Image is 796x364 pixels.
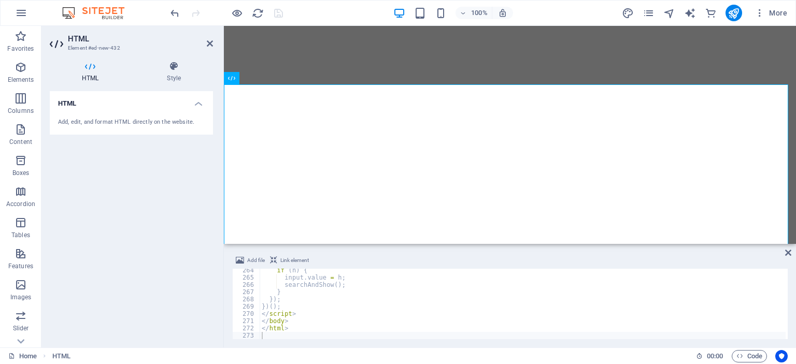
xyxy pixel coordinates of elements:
div: 273 [233,332,261,339]
div: 267 [233,288,261,296]
span: 00 00 [707,350,723,362]
i: Navigator [663,7,675,19]
button: pages [643,7,655,19]
span: More [755,8,787,18]
h2: HTML [68,34,213,43]
p: Tables [11,231,30,239]
nav: breadcrumb [52,350,70,362]
i: Undo: Change HTML (Ctrl+Z) [169,7,181,19]
p: Images [10,293,32,301]
p: Slider [13,324,29,332]
button: More [750,5,791,21]
h4: HTML [50,61,135,83]
button: undo [168,7,181,19]
button: Add file [234,254,266,267]
h3: Element #ed-new-432 [68,43,192,53]
i: AI Writer [684,7,696,19]
button: Code [732,350,767,362]
div: 272 [233,325,261,332]
div: 269 [233,303,261,310]
div: 266 [233,281,261,288]
span: Link element [280,254,309,267]
p: Content [9,138,32,146]
span: Add file [247,254,265,267]
span: Click to select. Double-click to edit [52,350,70,362]
button: navigator [663,7,676,19]
div: 265 [233,274,261,281]
button: 100% [456,7,492,19]
i: Publish [728,7,740,19]
div: 264 [233,267,261,274]
h6: Session time [696,350,723,362]
p: Boxes [12,169,30,177]
button: publish [726,5,742,21]
button: Link element [268,254,310,267]
span: : [714,352,716,360]
p: Features [8,262,33,270]
button: design [622,7,634,19]
span: Code [736,350,762,362]
div: 271 [233,317,261,325]
i: Design (Ctrl+Alt+Y) [622,7,634,19]
i: Commerce [705,7,717,19]
img: Editor Logo [60,7,137,19]
p: Columns [8,107,34,115]
div: 270 [233,310,261,317]
p: Accordion [6,200,35,208]
i: Pages (Ctrl+Alt+S) [643,7,655,19]
p: Elements [8,76,34,84]
button: reload [251,7,264,19]
div: 268 [233,296,261,303]
i: On resize automatically adjust zoom level to fit chosen device. [498,8,507,18]
p: Favorites [7,45,34,53]
button: Usercentrics [775,350,788,362]
button: text_generator [684,7,696,19]
button: commerce [705,7,717,19]
a: Click to cancel selection. Double-click to open Pages [8,350,37,362]
h4: Style [135,61,213,83]
h4: HTML [50,91,213,110]
h6: 100% [471,7,488,19]
i: Reload page [252,7,264,19]
div: Add, edit, and format HTML directly on the website. [58,118,205,127]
